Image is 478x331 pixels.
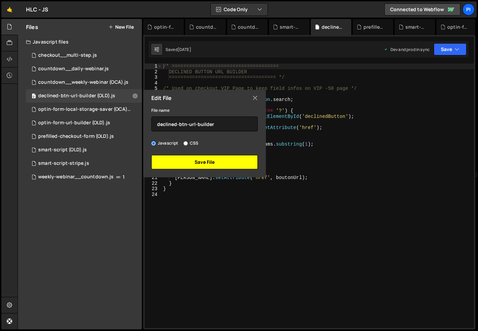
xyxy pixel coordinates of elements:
div: 1 [145,63,162,69]
button: Save File [151,155,258,169]
div: optin-form-url-builder (OLD).js [38,120,110,126]
div: Saved [166,47,191,52]
div: 22 [145,181,162,186]
div: 12485/44535.js [26,62,142,76]
div: countdown__daily-webinar.js [38,66,109,72]
div: declined-btn-url-builder (OLD).js [38,93,115,99]
label: Javascript [151,140,178,147]
div: Javascript files [18,35,142,49]
div: 12485/44580.js [26,103,144,116]
div: 23 [145,186,162,192]
div: 3 [145,75,162,80]
div: 12485/36924.js [26,157,142,170]
input: Javascript [151,141,156,146]
div: prefilled-checkout-form (OLD).js [38,133,114,139]
span: 0 [32,94,36,99]
div: declined-btn-url-builder (OLD).js [322,24,343,30]
div: smart-script (OLD).js [38,147,87,153]
input: CSS [183,141,188,146]
div: 4 [145,80,162,86]
label: CSS [183,140,198,147]
div: countdown__weekly-webinar (OCA).js [238,24,259,30]
a: Connected to Webflow [384,3,460,16]
label: File name [151,107,170,114]
div: checkout__multi-step.js [38,52,97,58]
div: 5 [145,86,162,92]
div: 12485/43913.js [26,143,142,157]
div: 21 [145,175,162,181]
div: 12485/44533.js [26,76,142,89]
a: 🤙 [1,1,18,18]
div: 12485/31057.js [26,116,142,130]
div: smart-script (OLD).js [280,24,301,30]
input: Name [151,117,258,131]
div: optin-form-local-storage-saver (OCA).js [38,106,131,112]
div: optin-form-local-storage-saver (OCA).js [154,24,176,30]
span: 1 [123,174,125,180]
div: smart-script-stripe.js [405,24,427,30]
button: Code Only [211,3,268,16]
div: 12485/44528.js [26,89,142,103]
a: Pi [462,3,475,16]
div: [DATE] [178,47,191,52]
div: countdown__weekly-webinar (OCA).js [38,79,128,85]
h2: Edit File [151,94,172,102]
div: 12485/30315.js [26,170,142,184]
div: Dev and prod in sync [384,47,430,52]
div: smart-script-stripe.js [38,160,89,167]
div: weekly-webinar__countdown.js [38,174,114,180]
div: 24 [145,192,162,198]
div: 12485/44230.js [26,49,142,62]
div: 12485/30566.js [26,130,142,143]
button: New File [108,24,134,30]
h2: Files [26,23,38,31]
div: optin-form-url-builder (OLD).js [447,24,469,30]
button: Save [434,43,467,55]
div: prefilled-checkout-form (OLD).js [363,24,385,30]
div: HLC - JS [26,5,48,14]
div: countdown__daily-webinar.js [196,24,218,30]
div: 2 [145,69,162,75]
